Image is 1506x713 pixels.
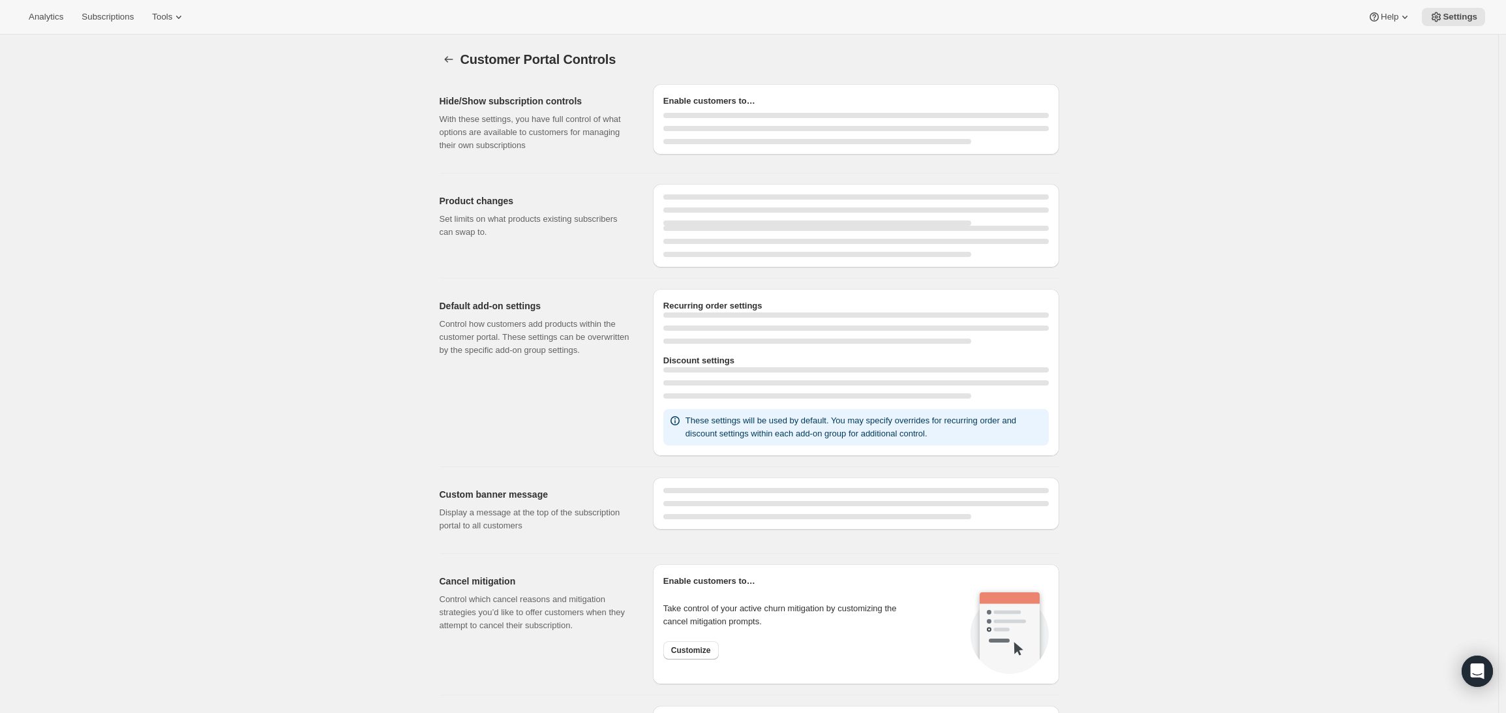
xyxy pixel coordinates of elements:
[663,575,1049,588] h2: Enable customers to…
[440,299,632,312] h2: Default add-on settings
[671,645,711,656] span: Customize
[663,299,1049,312] h2: Recurring order settings
[440,213,632,239] p: Set limits on what products existing subscribers can swap to.
[663,602,920,628] p: Take control of your active churn mitigation by customizing the cancel mitigation prompts.
[29,12,63,22] span: Analytics
[663,641,719,660] button: Customize
[82,12,134,22] span: Subscriptions
[1422,8,1485,26] button: Settings
[685,414,1044,440] p: These settings will be used by default. You may specify overrides for recurring order and discoun...
[440,50,458,68] button: Settings
[440,506,632,532] p: Display a message at the top of the subscription portal to all customers
[440,593,632,632] p: Control which cancel reasons and mitigation strategies you’d like to offer customers when they at...
[152,12,172,22] span: Tools
[440,575,632,588] h2: Cancel mitigation
[1462,656,1493,687] div: Open Intercom Messenger
[144,8,193,26] button: Tools
[440,95,632,108] h2: Hide/Show subscription controls
[440,194,632,207] h2: Product changes
[1360,8,1419,26] button: Help
[460,52,616,67] span: Customer Portal Controls
[74,8,142,26] button: Subscriptions
[1381,12,1398,22] span: Help
[663,354,1049,367] h2: Discount settings
[663,95,1049,108] h2: Enable customers to…
[440,488,632,501] h2: Custom banner message
[440,318,632,357] p: Control how customers add products within the customer portal. These settings can be overwritten ...
[440,113,632,152] p: With these settings, you have full control of what options are available to customers for managin...
[21,8,71,26] button: Analytics
[1443,12,1477,22] span: Settings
